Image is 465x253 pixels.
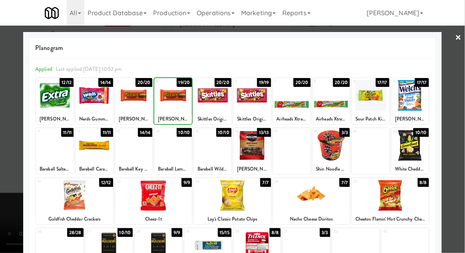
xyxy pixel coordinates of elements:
[117,178,154,185] div: 22
[156,128,173,135] div: 14
[313,78,350,124] div: 820/20Airheads Xtremes
[314,164,349,174] div: Shin Noodle Soup, Nongshim
[393,128,410,135] div: 20
[352,178,429,224] div: 258/8Cheetos Flamin' Hot Crunchy Cheese Flavored Snack
[177,128,192,137] div: 10/10
[233,128,271,174] div: 1613/13[PERSON_NAME]'s Original Beef Jerky
[455,26,462,50] a: ×
[194,178,271,224] div: 237/7Lay's Classic Potato Chips
[37,164,72,174] div: Barebell Salted Peanut Caramel Soft Protein Bar
[233,164,271,174] div: [PERSON_NAME]'s Original Beef Jerky
[391,78,429,124] div: 1017/17[PERSON_NAME] Mixed Fruit Snacks
[314,114,349,124] div: Airheads Xtremes
[352,78,389,124] div: 917/17Sour Patch Kids
[273,78,311,124] div: 720/20Airheads Xtremes
[314,128,331,135] div: 18
[194,114,232,124] div: Skittles Original
[60,78,74,87] div: 12/12
[98,78,113,87] div: 14/14
[273,178,350,224] div: 247/7Nacho Cheese Doritos
[45,6,59,20] img: Micromart
[76,128,113,174] div: 1211/11Barebell Caramel Choco Soft Protein Bar
[233,114,271,124] div: Skittles Original
[77,128,94,135] div: 12
[194,164,232,174] div: Barebell Wild Cherry Crispy Protein Bar
[36,128,74,174] div: 1111/11Barebell Salted Peanut Caramel Soft Protein Bar
[154,114,192,124] div: [PERSON_NAME] Peanut Butter Cups
[235,78,252,85] div: 6
[235,128,252,135] div: 16
[235,164,270,174] div: [PERSON_NAME]'s Original Beef Jerky
[118,228,133,237] div: 10/10
[156,78,173,85] div: 4
[117,128,134,135] div: 13
[195,164,230,174] div: Barebell Wild Cherry Crispy Protein Bar
[196,178,232,185] div: 23
[216,128,232,137] div: 10/10
[61,128,74,137] div: 11/11
[393,114,428,124] div: [PERSON_NAME] Mixed Fruit Snacks
[196,78,213,85] div: 5
[77,164,112,174] div: Barebell Caramel Choco Soft Protein Bar
[353,78,371,85] div: 9
[313,114,350,124] div: Airheads Xtremes
[320,228,330,237] div: 3/3
[38,228,60,235] div: 26
[275,178,311,185] div: 24
[257,128,271,137] div: 13/13
[353,214,428,224] div: Cheetos Flamin' Hot Crunchy Cheese Flavored Snack
[99,178,113,187] div: 12/12
[36,214,113,224] div: Goldfish Cheddar Crackers
[101,128,113,137] div: 11/11
[56,65,122,73] span: Last applied [DATE] 10:52 pm
[353,128,371,135] div: 19
[194,128,232,174] div: 1510/10Barebell Wild Cherry Crispy Protein Bar
[37,214,112,224] div: Goldfish Cheddar Crackers
[274,114,309,124] div: Airheads Xtremes
[38,78,55,85] div: 1
[195,214,270,224] div: Lay's Classic Potato Chips
[115,214,192,224] div: Cheez-It
[391,164,429,174] div: White Cheddar Smartfood Popcorn
[333,78,350,87] div: 20/20
[353,178,390,185] div: 25
[67,228,84,237] div: 28/28
[115,178,192,224] div: 229/9Cheez-It
[36,78,74,124] div: 112/12[PERSON_NAME] Extra Spearmint
[393,78,410,85] div: 10
[352,214,429,224] div: Cheetos Flamin' Hot Crunchy Cheese Flavored Snack
[76,114,113,124] div: Nerds Gummy Clusters Rainbow
[136,78,153,87] div: 20/20
[273,128,311,174] div: 17
[36,178,113,224] div: 2112/12Goldfish Cheddar Crackers
[37,114,72,124] div: [PERSON_NAME] Extra Spearmint
[177,78,192,87] div: 19/20
[383,228,405,235] div: 33
[195,114,230,124] div: Skittles Original
[352,114,389,124] div: Sour Patch Kids
[115,164,153,174] div: Barebell Key Lime Pie Protein Bar
[186,228,208,235] div: 29
[275,128,292,135] div: 17
[235,114,270,124] div: Skittles Original
[314,78,331,85] div: 8
[293,78,311,87] div: 20/20
[269,228,281,237] div: 8/8
[273,214,350,224] div: Nacho Cheese Doritos
[235,228,257,235] div: 30
[313,128,350,174] div: 183/3Shin Noodle Soup, Nongshim
[233,78,271,124] div: 619/19Skittles Original
[275,78,292,85] div: 7
[182,178,192,187] div: 9/9
[194,78,232,124] div: 520/20Skittles Original
[284,228,306,235] div: 31
[260,178,271,187] div: 7/7
[116,214,191,224] div: Cheez-It
[413,128,429,137] div: 10/10
[215,78,232,87] div: 20/20
[116,114,152,124] div: [PERSON_NAME] Peanut Butter Cups
[76,164,113,174] div: Barebell Caramel Choco Soft Protein Bar
[36,164,74,174] div: Barebell Salted Peanut Caramel Soft Protein Bar
[391,128,429,174] div: 2010/10White Cheddar Smartfood Popcorn
[38,178,74,185] div: 21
